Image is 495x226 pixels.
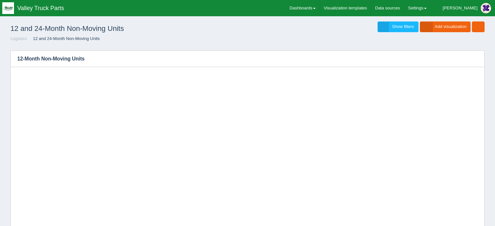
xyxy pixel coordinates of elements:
[481,3,491,13] img: Profile Picture
[28,36,100,42] li: 12 and 24-Month Non-Moving Units
[378,21,419,32] a: Show filters
[10,36,27,41] a: Logistics
[17,5,64,11] span: Valley Truck Parts
[443,2,477,15] div: [PERSON_NAME]
[2,2,14,14] img: q1blfpkbivjhsugxdrfq.png
[10,21,248,36] h1: 12 and 24-Month Non-Moving Units
[11,51,474,67] h3: 12-Month Non-Moving Units
[420,21,471,32] a: Add visualization
[392,24,414,29] span: Show filters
